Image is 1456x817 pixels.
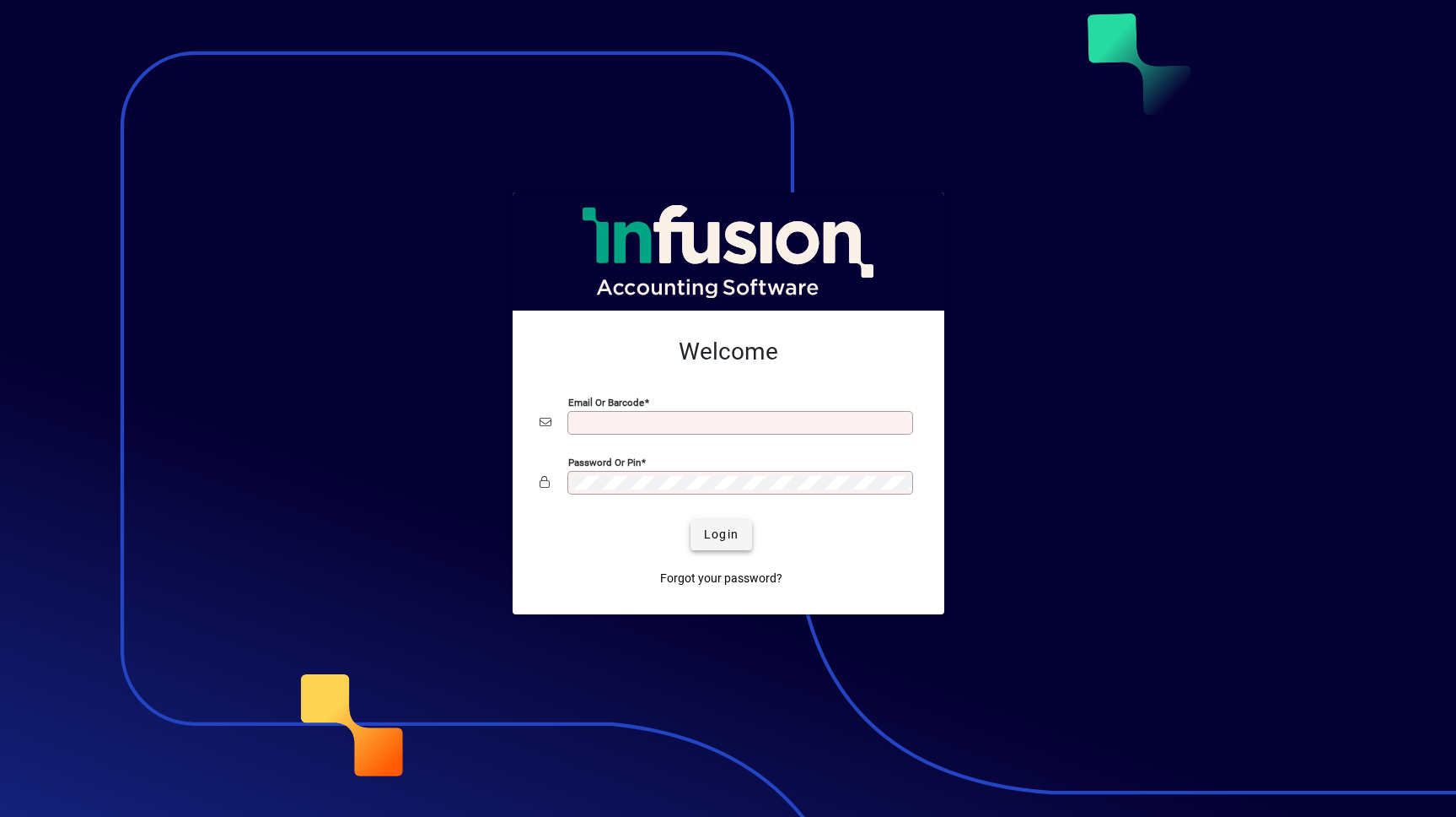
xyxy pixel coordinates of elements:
[540,338,917,366] h2: Welcome
[653,564,789,594] a: Forgot your password?
[568,456,641,468] mat-label: Password or Pin
[660,570,782,587] span: Forgot your password?
[704,526,739,544] span: Login
[568,396,644,408] mat-label: Email or Barcode
[690,520,752,550] button: Login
